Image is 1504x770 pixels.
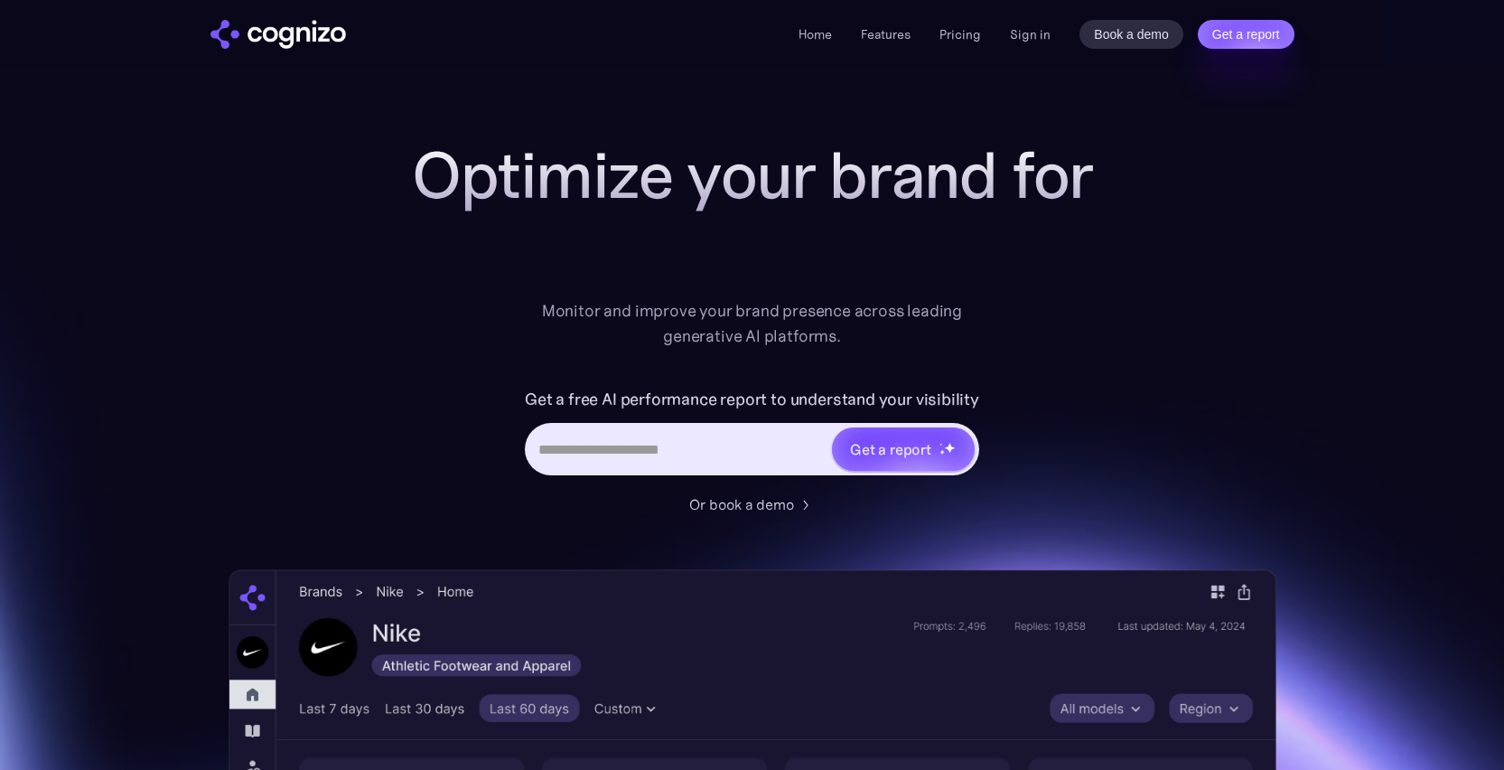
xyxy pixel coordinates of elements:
[939,26,981,42] a: Pricing
[850,438,931,460] div: Get a report
[210,20,346,49] a: home
[830,426,976,473] a: Get a reportstarstarstar
[210,20,346,49] img: cognizo logo
[391,139,1114,211] h1: Optimize your brand for
[689,493,794,515] div: Or book a demo
[861,26,911,42] a: Features
[1010,23,1051,45] a: Sign in
[689,493,816,515] a: Or book a demo
[530,298,975,349] div: Monitor and improve your brand presence across leading generative AI platforms.
[944,442,956,454] img: star
[1079,20,1183,49] a: Book a demo
[1198,20,1294,49] a: Get a report
[525,385,979,484] form: Hero URL Input Form
[799,26,832,42] a: Home
[525,385,979,414] label: Get a free AI performance report to understand your visibility
[939,449,946,455] img: star
[939,443,942,446] img: star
